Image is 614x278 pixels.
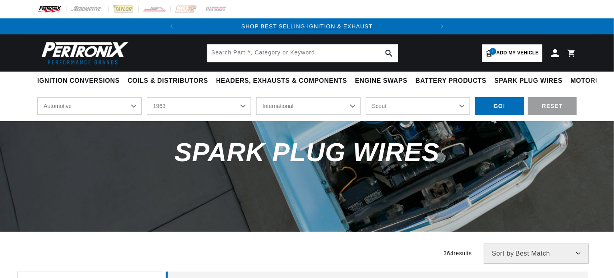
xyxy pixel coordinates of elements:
select: Make [256,97,361,115]
select: Year [147,97,251,115]
span: Ignition Conversions [37,77,120,85]
div: GO! [475,97,524,115]
span: 364 results [443,250,472,256]
button: Translation missing: en.sections.announcements.previous_announcement [164,18,180,34]
button: Translation missing: en.sections.announcements.next_announcement [434,18,450,34]
summary: Ignition Conversions [37,72,124,90]
summary: Headers, Exhausts & Components [212,72,351,90]
summary: Spark Plug Wires [490,72,566,90]
span: Coils & Distributors [128,77,208,85]
summary: Coils & Distributors [124,72,212,90]
span: 1 [490,48,496,55]
span: Add my vehicle [496,49,539,57]
select: Sort by [484,244,589,264]
select: Model [366,97,470,115]
input: Search Part #, Category or Keyword [207,44,398,62]
button: search button [380,44,398,62]
div: Announcement [180,22,434,31]
select: Ride Type [37,97,142,115]
slideshow-component: Translation missing: en.sections.announcements.announcement_bar [17,18,597,34]
span: Engine Swaps [355,77,407,85]
span: Headers, Exhausts & Components [216,77,347,85]
a: SHOP BEST SELLING IGNITION & EXHAUST [241,23,373,30]
summary: Battery Products [411,72,490,90]
a: 1Add my vehicle [482,44,542,62]
summary: Engine Swaps [351,72,411,90]
span: Spark Plug Wires [494,77,562,85]
div: RESET [528,97,577,115]
img: Pertronix [37,39,129,67]
span: Sort by [492,250,514,257]
span: Battery Products [415,77,486,85]
div: 1 of 2 [180,22,434,31]
span: Spark Plug Wires [175,138,439,167]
